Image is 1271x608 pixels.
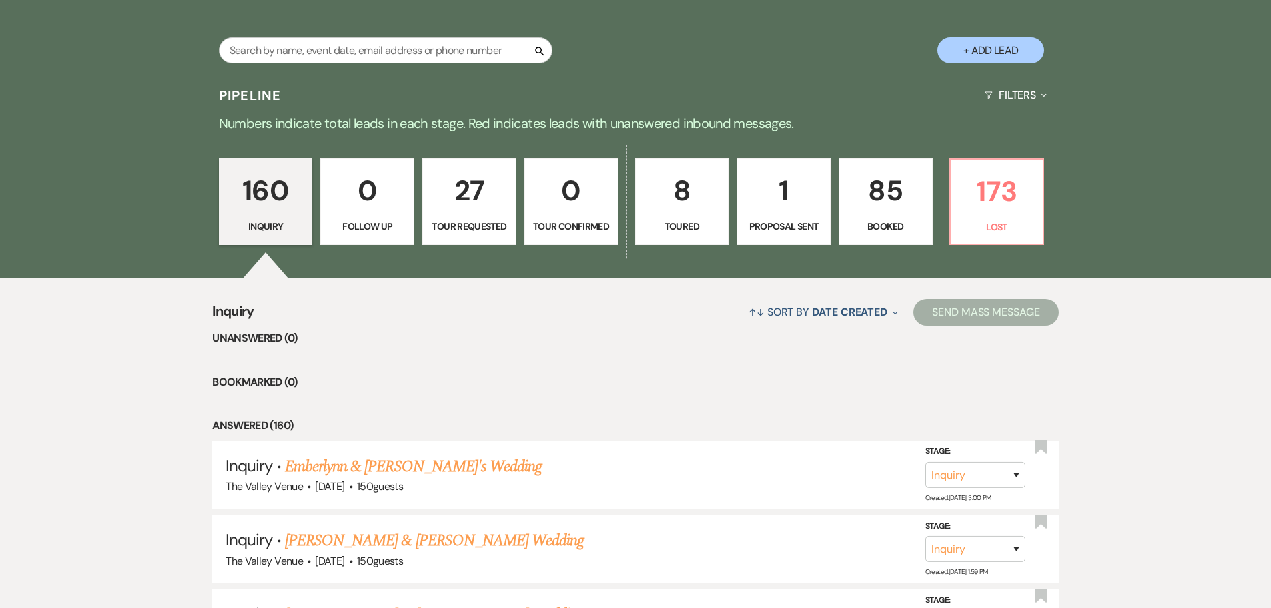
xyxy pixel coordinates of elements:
[219,86,282,105] h3: Pipeline
[847,219,924,234] p: Booked
[644,219,721,234] p: Toured
[745,219,822,234] p: Proposal Sent
[226,455,272,476] span: Inquiry
[937,37,1044,63] button: + Add Lead
[533,219,610,234] p: Tour Confirmed
[925,567,988,576] span: Created: [DATE] 1:59 PM
[212,330,1059,347] li: Unanswered (0)
[743,294,903,330] button: Sort By Date Created
[847,168,924,213] p: 85
[839,158,933,245] a: 85Booked
[925,444,1025,459] label: Stage:
[228,168,304,213] p: 160
[737,158,831,245] a: 1Proposal Sent
[925,493,991,502] span: Created: [DATE] 3:00 PM
[431,168,508,213] p: 27
[228,219,304,234] p: Inquiry
[745,168,822,213] p: 1
[913,299,1059,326] button: Send Mass Message
[226,529,272,550] span: Inquiry
[533,168,610,213] p: 0
[949,158,1045,245] a: 173Lost
[925,593,1025,608] label: Stage:
[422,158,516,245] a: 27Tour Requested
[320,158,414,245] a: 0Follow Up
[357,554,403,568] span: 150 guests
[219,37,552,63] input: Search by name, event date, email address or phone number
[315,479,344,493] span: [DATE]
[315,554,344,568] span: [DATE]
[357,479,403,493] span: 150 guests
[979,77,1052,113] button: Filters
[329,168,406,213] p: 0
[925,519,1025,534] label: Stage:
[285,454,542,479] a: Emberlynn & [PERSON_NAME]'s Wedding
[431,219,508,234] p: Tour Requested
[329,219,406,234] p: Follow Up
[285,529,584,553] a: [PERSON_NAME] & [PERSON_NAME] Wedding
[959,220,1035,234] p: Lost
[959,169,1035,214] p: 173
[226,479,303,493] span: The Valley Venue
[226,554,303,568] span: The Valley Venue
[212,301,254,330] span: Inquiry
[749,305,765,319] span: ↑↓
[212,417,1059,434] li: Answered (160)
[812,305,887,319] span: Date Created
[155,113,1116,134] p: Numbers indicate total leads in each stage. Red indicates leads with unanswered inbound messages.
[644,168,721,213] p: 8
[212,374,1059,391] li: Bookmarked (0)
[219,158,313,245] a: 160Inquiry
[524,158,618,245] a: 0Tour Confirmed
[635,158,729,245] a: 8Toured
